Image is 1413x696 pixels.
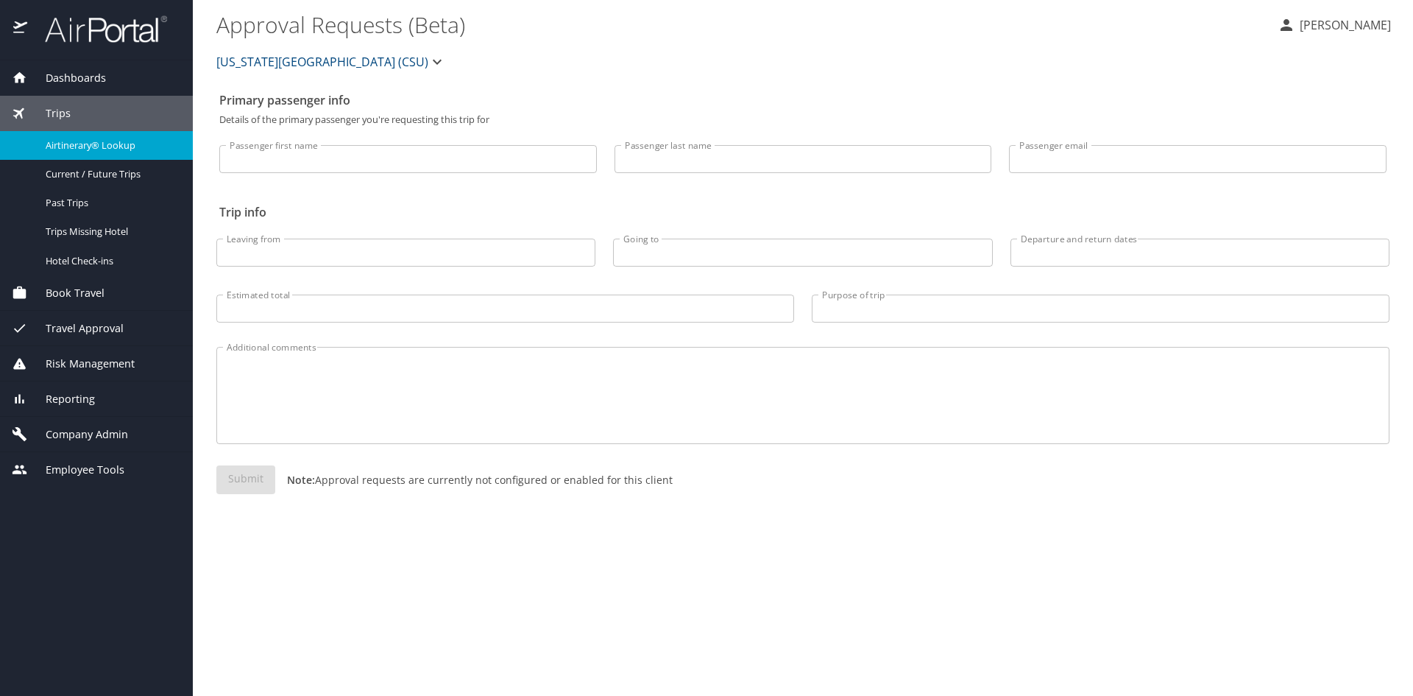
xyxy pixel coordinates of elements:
[216,52,428,72] span: [US_STATE][GEOGRAPHIC_DATA] (CSU)
[27,391,95,407] span: Reporting
[29,15,167,43] img: airportal-logo.png
[27,426,128,443] span: Company Admin
[27,320,124,337] span: Travel Approval
[287,473,315,487] strong: Note:
[46,196,175,210] span: Past Trips
[27,356,135,372] span: Risk Management
[219,200,1387,224] h2: Trip info
[219,115,1387,124] p: Details of the primary passenger you're requesting this trip for
[46,225,175,239] span: Trips Missing Hotel
[27,70,106,86] span: Dashboards
[219,88,1387,112] h2: Primary passenger info
[27,105,71,122] span: Trips
[216,1,1266,47] h1: Approval Requests (Beta)
[46,254,175,268] span: Hotel Check-ins
[1295,16,1391,34] p: [PERSON_NAME]
[275,472,673,488] p: Approval requests are currently not configured or enabled for this client
[46,138,175,152] span: Airtinerary® Lookup
[1272,12,1397,38] button: [PERSON_NAME]
[210,47,452,77] button: [US_STATE][GEOGRAPHIC_DATA] (CSU)
[27,462,124,478] span: Employee Tools
[27,285,105,301] span: Book Travel
[13,15,29,43] img: icon-airportal.png
[46,167,175,181] span: Current / Future Trips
